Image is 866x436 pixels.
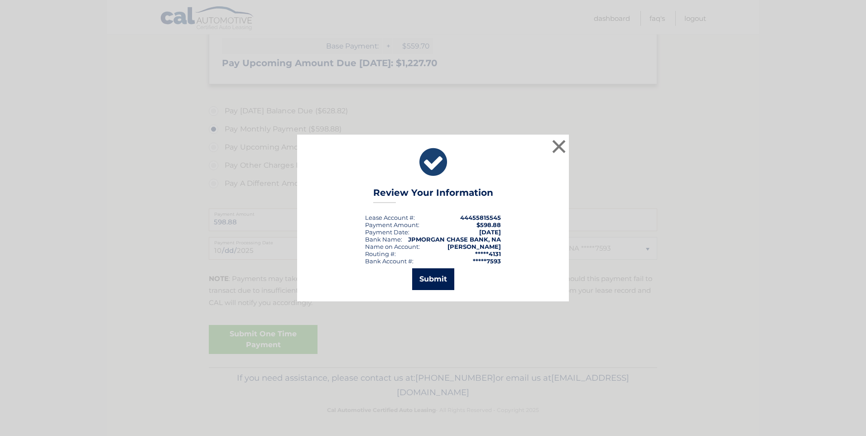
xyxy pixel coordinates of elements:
strong: 44455815545 [460,214,501,221]
button: Submit [412,268,454,290]
div: Routing #: [365,250,396,257]
strong: JPMORGAN CHASE BANK, NA [408,236,501,243]
div: Name on Account: [365,243,420,250]
span: Payment Date [365,228,408,236]
button: × [550,137,568,155]
strong: [PERSON_NAME] [447,243,501,250]
div: Bank Name: [365,236,402,243]
h3: Review Your Information [373,187,493,203]
span: $598.88 [476,221,501,228]
div: : [365,228,409,236]
div: Lease Account #: [365,214,415,221]
div: Payment Amount: [365,221,419,228]
div: Bank Account #: [365,257,414,265]
span: [DATE] [479,228,501,236]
